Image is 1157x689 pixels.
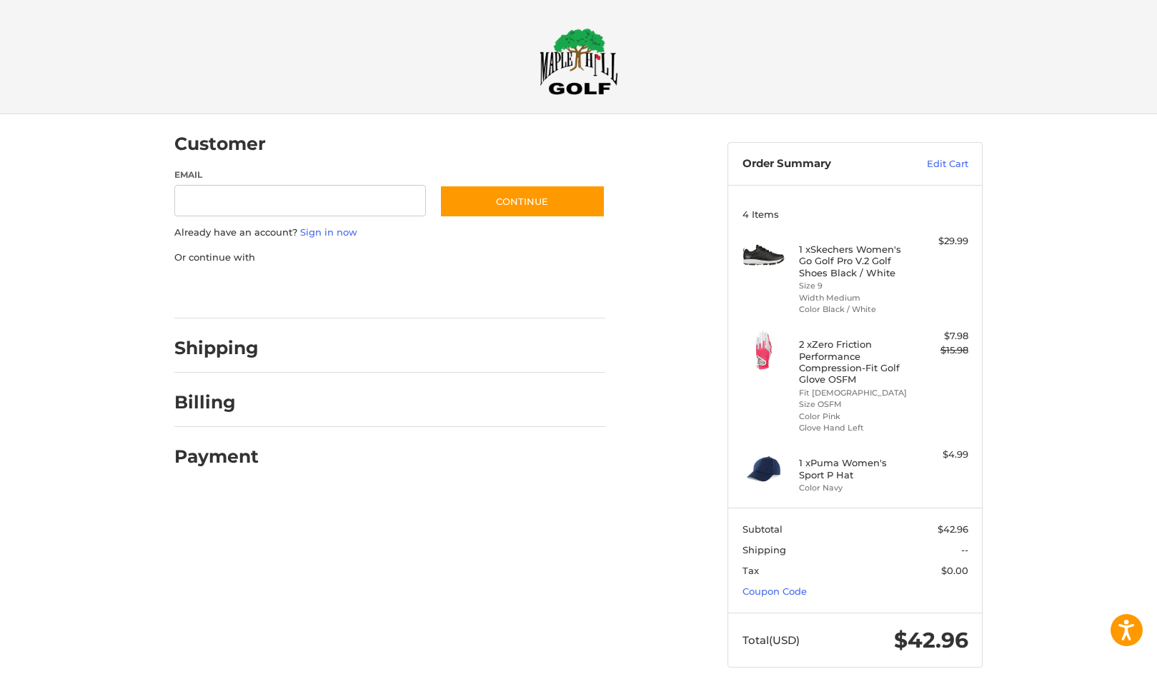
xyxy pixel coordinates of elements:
div: $15.98 [912,343,968,358]
h4: 1 x Puma Women's Sport P Hat [799,457,908,481]
a: Coupon Code [743,585,807,597]
div: $29.99 [912,234,968,248]
li: Size OSFM [799,398,908,411]
span: $42.96 [894,627,968,653]
div: $4.99 [912,448,968,462]
h2: Payment [174,446,259,468]
li: Color Black / White [799,303,908,316]
h3: 4 Items [743,208,968,220]
span: -- [961,544,968,555]
span: $42.96 [938,523,968,535]
iframe: PayPal-paypal [170,278,277,304]
li: Width Medium [799,292,908,304]
label: Email [174,169,426,181]
p: Already have an account? [174,226,605,240]
span: Total (USD) [743,633,800,647]
h4: 2 x Zero Friction Performance Compression-Fit Golf Glove OSFM [799,338,908,385]
span: Shipping [743,544,786,555]
li: Glove Hand Left [799,422,908,434]
span: Tax [743,565,759,576]
h3: Order Summary [743,157,896,171]
span: $0.00 [941,565,968,576]
h2: Customer [174,133,266,155]
h2: Billing [174,391,258,413]
iframe: PayPal-venmo [412,278,520,304]
iframe: PayPal-paylater [291,278,398,304]
li: Color Navy [799,482,908,494]
h2: Shipping [174,337,259,359]
p: Or continue with [174,251,605,265]
a: Edit Cart [896,157,968,171]
li: Color Pink [799,411,908,423]
a: Sign in now [300,226,357,238]
div: $7.98 [912,329,968,343]
li: Fit [DEMOGRAPHIC_DATA] [799,387,908,399]
button: Continue [440,185,605,218]
span: Subtotal [743,523,783,535]
img: Maple Hill Golf [540,28,618,95]
h4: 1 x Skechers Women's Go Golf Pro V.2 Golf Shoes Black / White [799,243,908,278]
li: Size 9 [799,280,908,292]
